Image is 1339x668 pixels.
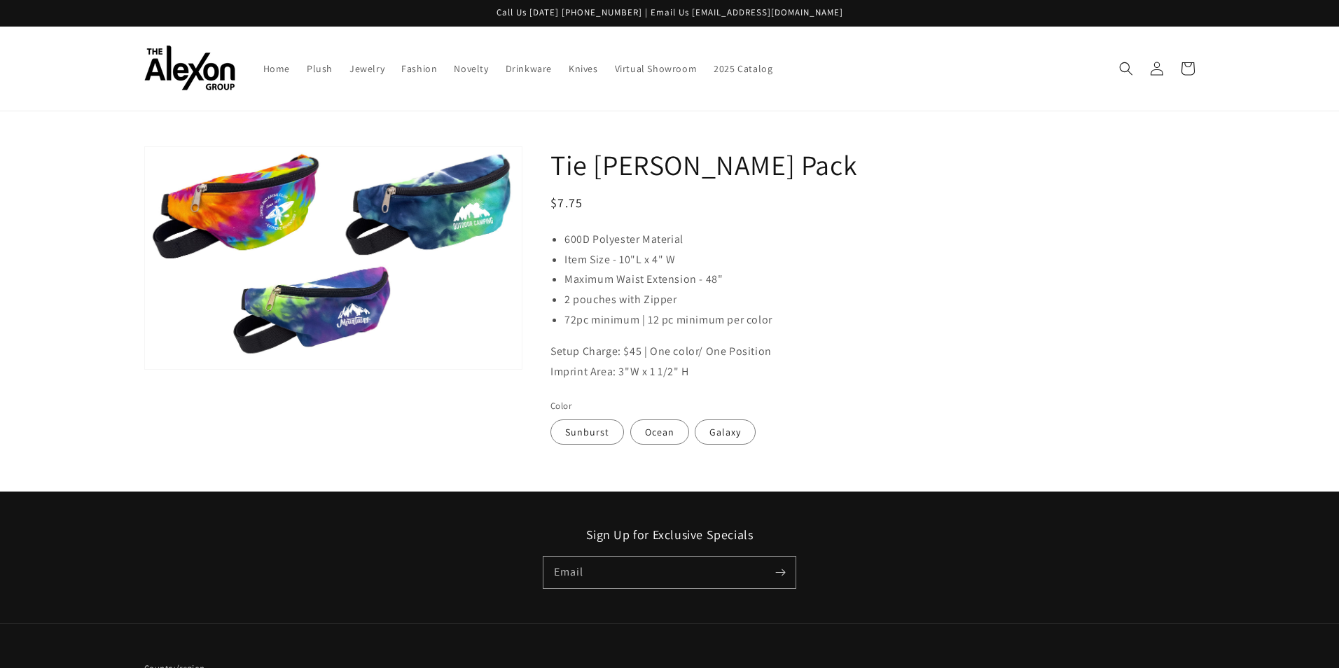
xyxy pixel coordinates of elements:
li: Maximum Waist Extension - 48" [564,270,1195,290]
a: Knives [560,54,606,83]
li: 600D Polyester Material [564,230,1195,250]
a: Virtual Showroom [606,54,706,83]
a: Plush [298,54,341,83]
label: Galaxy [695,419,756,445]
a: 2025 Catalog [705,54,781,83]
a: Fashion [393,54,445,83]
span: Virtual Showroom [615,62,698,75]
span: Novelty [454,62,488,75]
li: 2 pouches with Zipper [564,290,1195,310]
li: Item Size - 10"L x 4" W [564,250,1195,270]
h1: Tie [PERSON_NAME] Pack [550,146,1195,183]
legend: Color [550,399,573,413]
span: 2025 Catalog [714,62,772,75]
h2: Sign Up for Exclusive Specials [144,527,1195,543]
p: Imprint Area: 3"W x 1 1/2" H [550,362,1195,382]
label: Ocean [630,419,689,445]
span: Home [263,62,290,75]
span: Jewelry [349,62,384,75]
span: $7.75 [550,195,583,211]
p: Setup Charge: $45 | One color/ One Position [550,342,1195,362]
a: Jewelry [341,54,393,83]
label: Sunburst [550,419,624,445]
span: Plush [307,62,333,75]
span: Drinkware [506,62,552,75]
span: Fashion [401,62,437,75]
li: 72pc minimum | 12 pc minimum per color [564,310,1195,330]
img: The Alexon Group [144,46,235,91]
a: Home [255,54,298,83]
a: Drinkware [497,54,560,83]
button: Subscribe [765,557,796,587]
span: Knives [569,62,598,75]
a: Novelty [445,54,497,83]
summary: Search [1111,53,1142,84]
